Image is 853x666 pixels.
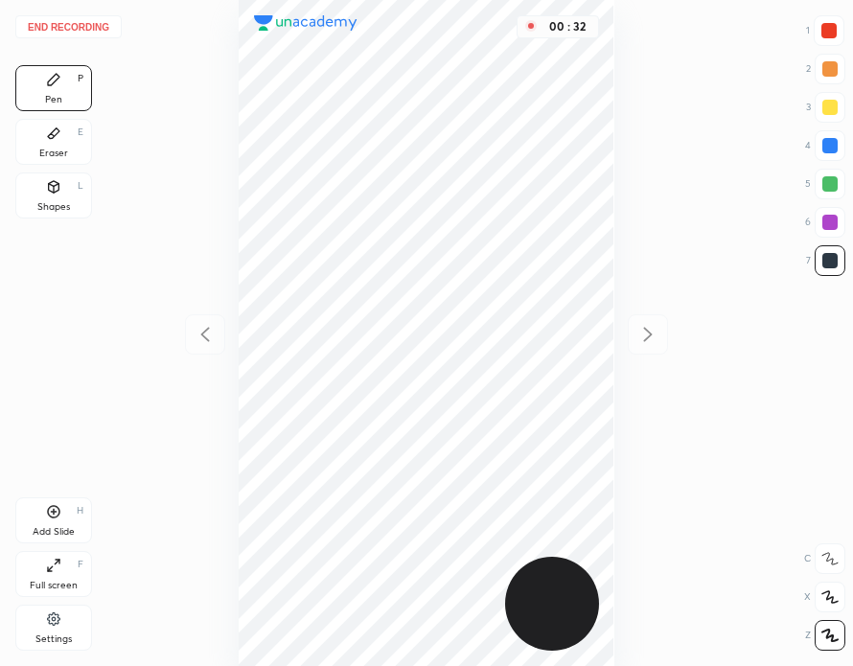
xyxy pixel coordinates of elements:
[804,582,845,612] div: X
[805,207,845,238] div: 6
[15,15,122,38] button: End recording
[78,74,83,83] div: P
[39,149,68,158] div: Eraser
[805,130,845,161] div: 4
[806,54,845,84] div: 2
[78,560,83,569] div: F
[806,15,844,46] div: 1
[805,169,845,199] div: 5
[78,127,83,137] div: E
[35,634,72,644] div: Settings
[544,20,590,34] div: 00 : 32
[806,92,845,123] div: 3
[45,95,62,104] div: Pen
[30,581,78,590] div: Full screen
[78,181,83,191] div: L
[254,15,357,31] img: logo.38c385cc.svg
[804,543,845,574] div: C
[805,620,845,651] div: Z
[77,506,83,516] div: H
[37,202,70,212] div: Shapes
[806,245,845,276] div: 7
[33,527,75,537] div: Add Slide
